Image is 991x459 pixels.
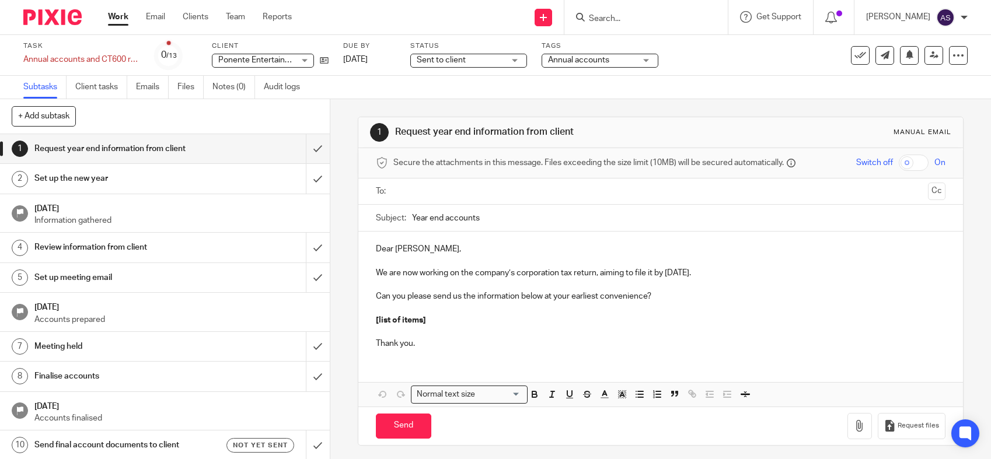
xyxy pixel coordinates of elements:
[588,14,693,24] input: Search
[34,140,208,157] h1: Request year end information from client
[166,52,177,59] small: /13
[12,368,28,384] div: 8
[548,56,609,64] span: Annual accounts
[866,11,930,23] p: [PERSON_NAME]
[23,54,140,65] div: Annual accounts and CT600 return - 2025
[34,170,208,187] h1: Set up the new year
[376,338,945,349] p: Thank you.
[23,41,140,51] label: Task
[479,388,521,401] input: Search for option
[23,9,82,25] img: Pixie
[34,269,208,286] h1: Set up meeting email
[34,436,208,454] h1: Send final account documents to client
[936,8,955,27] img: svg%3E
[12,171,28,187] div: 2
[376,185,389,197] label: To:
[411,386,528,404] div: Search for option
[898,421,939,430] span: Request files
[34,239,208,256] h1: Review information from client
[34,367,208,385] h1: Finalise accounts
[542,41,658,51] label: Tags
[34,398,318,412] h1: [DATE]
[146,11,165,23] a: Email
[414,388,477,401] span: Normal text size
[12,269,28,286] div: 5
[12,240,28,256] div: 4
[393,157,784,169] span: Secure the attachments in this message. Files exceeding the size limit (10MB) will be secured aut...
[856,157,893,169] span: Switch off
[263,11,292,23] a: Reports
[376,316,426,324] strong: [list of items]
[108,11,128,23] a: Work
[233,440,288,450] span: Not yet sent
[376,267,945,279] p: We are now working on the company’s corporation tax return, aiming to file it by [DATE].
[161,48,177,62] div: 0
[34,200,318,215] h1: [DATE]
[395,126,686,138] h1: Request year end information from client
[212,76,255,99] a: Notes (0)
[410,41,527,51] label: Status
[218,56,318,64] span: Ponente Entertainment Ltd
[264,76,309,99] a: Audit logs
[34,215,318,226] p: Information gathered
[177,76,204,99] a: Files
[376,290,945,302] p: Can you please send us the information below at your earliest convenience?
[376,212,406,224] label: Subject:
[212,41,329,51] label: Client
[75,76,127,99] a: Client tasks
[12,437,28,453] div: 10
[417,56,466,64] span: Sent to client
[894,128,951,137] div: Manual email
[226,11,245,23] a: Team
[12,141,28,157] div: 1
[343,55,368,64] span: [DATE]
[370,123,389,142] div: 1
[12,338,28,355] div: 7
[756,13,801,21] span: Get Support
[928,183,945,200] button: Cc
[376,414,431,439] input: Send
[878,413,945,439] button: Request files
[12,106,76,126] button: + Add subtask
[136,76,169,99] a: Emails
[183,11,208,23] a: Clients
[934,157,945,169] span: On
[34,299,318,313] h1: [DATE]
[376,243,945,255] p: Dear [PERSON_NAME],
[23,76,67,99] a: Subtasks
[34,338,208,355] h1: Meeting held
[34,412,318,424] p: Accounts finalised
[343,41,396,51] label: Due by
[34,314,318,325] p: Accounts prepared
